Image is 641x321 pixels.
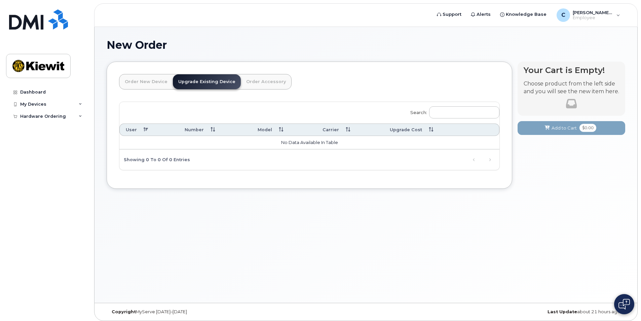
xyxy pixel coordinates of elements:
span: Add to Cart [552,125,577,131]
h1: New Order [107,39,625,51]
th: Model: activate to sort column ascending [252,123,316,136]
p: Choose product from the left side and you will see the new item here. [524,80,619,96]
label: Search: [406,102,499,121]
th: Upgrade Cost: activate to sort column ascending [384,123,478,136]
input: Search: [429,106,499,118]
h4: Your Cart is Empty! [524,66,619,75]
div: MyServe [DATE]–[DATE] [107,309,279,315]
strong: Copyright [112,309,136,314]
td: No data available in table [119,136,499,149]
th: User: activate to sort column descending [119,123,179,136]
div: about 21 hours ago [452,309,625,315]
a: Next [485,155,495,165]
th: Number: activate to sort column ascending [179,123,252,136]
a: Upgrade Existing Device [173,74,241,89]
span: $0.00 [579,124,596,132]
a: Order Accessory [241,74,291,89]
th: Carrier: activate to sort column ascending [316,123,384,136]
div: Showing 0 to 0 of 0 entries [119,154,190,165]
a: Order New Device [119,74,173,89]
button: Add to Cart $0.00 [518,121,625,135]
a: Previous [469,155,479,165]
strong: Last Update [548,309,577,314]
img: Open chat [618,299,630,310]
